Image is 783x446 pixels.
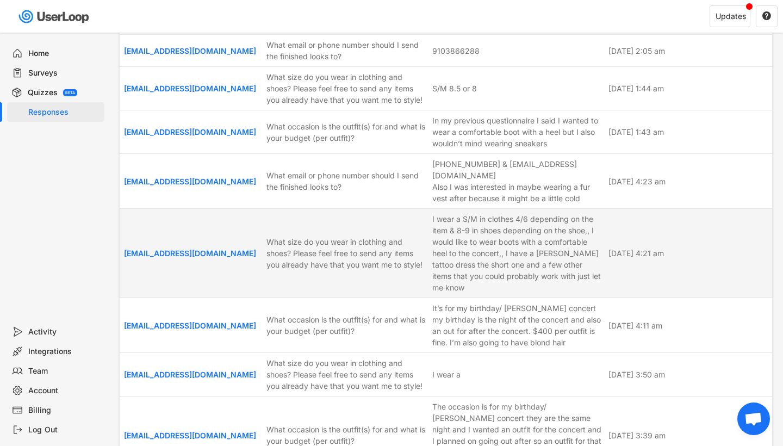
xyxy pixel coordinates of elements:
[266,357,426,392] div: What size do you wear in clothing and shoes? Please feel free to send any items you already have ...
[762,11,772,21] button: 
[124,127,256,137] a: [EMAIL_ADDRESS][DOMAIN_NAME]
[28,327,100,337] div: Activity
[124,249,256,258] a: [EMAIL_ADDRESS][DOMAIN_NAME]
[608,176,768,187] div: [DATE] 4:23 am
[266,314,426,337] div: What occasion is the outfit(s) for and what is your budget (per outfit)?
[608,45,768,57] div: [DATE] 2:05 am
[28,425,100,435] div: Log Out
[737,402,770,435] div: Open chat
[124,46,256,55] a: [EMAIL_ADDRESS][DOMAIN_NAME]
[608,126,768,138] div: [DATE] 1:43 am
[716,13,746,20] div: Updates
[432,115,602,149] div: In my previous questionnaire I said I wanted to wear a comfortable boot with a heel but I also wo...
[124,431,256,440] a: [EMAIL_ADDRESS][DOMAIN_NAME]
[16,5,93,28] img: userloop-logo-01.svg
[608,430,768,441] div: [DATE] 3:39 am
[266,121,426,144] div: What occasion is the outfit(s) for and what is your budget (per outfit)?
[432,369,461,380] div: I wear a
[28,88,58,98] div: Quizzes
[432,45,480,57] div: 9103866288
[266,170,426,193] div: What email or phone number should I send the finished looks to?
[28,405,100,416] div: Billing
[28,346,100,357] div: Integrations
[266,71,426,106] div: What size do you wear in clothing and shoes? Please feel free to send any items you already have ...
[608,247,768,259] div: [DATE] 4:21 am
[266,236,426,270] div: What size do you wear in clothing and shoes? Please feel free to send any items you already have ...
[432,83,477,94] div: S/M 8.5 or 8
[432,213,602,293] div: I wear a S/M in clothes 4/6 depending on the item & 8-9 in shoes depending on the shoe,, I would ...
[124,321,256,330] a: [EMAIL_ADDRESS][DOMAIN_NAME]
[124,370,256,379] a: [EMAIL_ADDRESS][DOMAIN_NAME]
[65,91,75,95] div: BETA
[266,39,426,62] div: What email or phone number should I send the finished looks to?
[124,84,256,93] a: [EMAIL_ADDRESS][DOMAIN_NAME]
[124,177,256,186] a: [EMAIL_ADDRESS][DOMAIN_NAME]
[608,369,768,380] div: [DATE] 3:50 am
[608,83,768,94] div: [DATE] 1:44 am
[28,366,100,376] div: Team
[28,48,100,59] div: Home
[28,386,100,396] div: Account
[432,302,602,348] div: It’s for my birthday/ [PERSON_NAME] concert my birthday is the night of the concert and also an o...
[608,320,768,331] div: [DATE] 4:11 am
[28,68,100,78] div: Surveys
[28,107,100,117] div: Responses
[432,158,602,204] div: [PHONE_NUMBER] & [EMAIL_ADDRESS][DOMAIN_NAME] Also I was interested in maybe wearing a fur vest a...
